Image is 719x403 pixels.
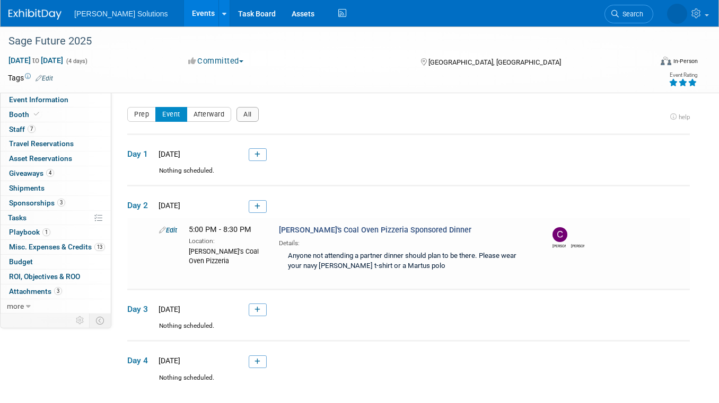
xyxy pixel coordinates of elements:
a: Playbook1 [1,225,111,239]
button: Prep [127,107,156,122]
span: [GEOGRAPHIC_DATA], [GEOGRAPHIC_DATA] [428,58,561,66]
span: to [31,56,41,65]
span: [DATE] [155,201,180,210]
button: Committed [185,56,248,67]
span: Day 4 [127,355,154,366]
span: [DATE] [DATE] [8,56,64,65]
span: 3 [57,199,65,207]
span: ROI, Objectives & ROO [9,272,80,281]
td: Tags [8,73,53,83]
span: Asset Reservations [9,154,72,163]
div: [PERSON_NAME]'s Coal Oven Pizzeria [189,246,263,266]
span: Event Information [9,95,68,104]
span: Giveaways [9,169,54,177]
div: Event Rating [669,73,697,78]
span: 4 [46,169,54,177]
a: Travel Reservations [1,137,111,151]
span: [DATE] [155,356,180,365]
a: Asset Reservations [1,151,111,166]
span: [PERSON_NAME]'s Coal Oven Pizzeria Sponsored Dinner [279,226,471,235]
span: Travel Reservations [9,139,74,148]
div: Event Format [596,55,698,71]
div: Anyone not attending a partner dinner should plan to be there. Please wear your navy [PERSON_NAME... [279,248,534,275]
a: ROI, Objectives & ROO [1,270,111,284]
img: ExhibitDay [8,9,62,20]
span: Misc. Expenses & Credits [9,243,105,251]
button: All [236,107,259,122]
a: Staff7 [1,122,111,137]
span: Attachments [9,287,62,295]
a: Sponsorships3 [1,196,111,210]
td: Personalize Event Tab Strip [71,314,90,327]
span: Day 1 [127,148,154,160]
span: 3 [54,287,62,295]
span: 1 [42,228,50,236]
button: Afterward [187,107,232,122]
a: Edit [36,75,53,82]
a: Event Information [1,93,111,107]
span: 7 [28,125,36,133]
span: more [7,302,24,310]
span: [PERSON_NAME] Solutions [74,10,168,18]
a: more [1,299,111,314]
span: Day 3 [127,303,154,315]
div: Nothing scheduled. [127,321,690,340]
span: Booth [9,110,41,119]
div: Corey French [553,242,566,249]
img: Corey French [553,227,567,242]
span: Staff [9,125,36,133]
span: Search [619,10,643,18]
img: Megan Alba [667,4,687,24]
span: [DATE] [155,150,180,158]
td: Toggle Event Tabs [90,314,111,327]
span: Budget [9,257,33,266]
a: Attachments3 [1,284,111,299]
a: Tasks [1,211,111,225]
span: [DATE] [155,305,180,314]
div: Nothing scheduled. [127,373,690,392]
a: Shipments [1,181,111,195]
div: Location: [189,235,263,246]
div: Details: [279,236,534,248]
span: Sponsorships [9,199,65,207]
span: Playbook [9,228,50,236]
span: 5:00 PM - 8:30 PM [189,225,251,234]
img: Megan Alba [571,227,586,242]
span: Shipments [9,184,45,192]
a: Booth [1,108,111,122]
span: Tasks [8,213,27,222]
span: Day 2 [127,200,154,211]
div: Nothing scheduled. [127,166,690,185]
div: Sage Future 2025 [5,32,639,51]
span: 13 [94,243,105,251]
img: Format-Inperson.png [661,57,671,65]
i: Booth reservation complete [34,111,39,117]
button: Event [155,107,187,122]
a: Misc. Expenses & Credits13 [1,240,111,254]
a: Search [604,5,653,23]
div: In-Person [673,57,698,65]
a: Edit [159,226,177,234]
a: Giveaways4 [1,166,111,181]
span: help [679,113,690,121]
span: (4 days) [65,58,87,65]
div: Megan Alba [571,242,584,249]
a: Budget [1,255,111,269]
